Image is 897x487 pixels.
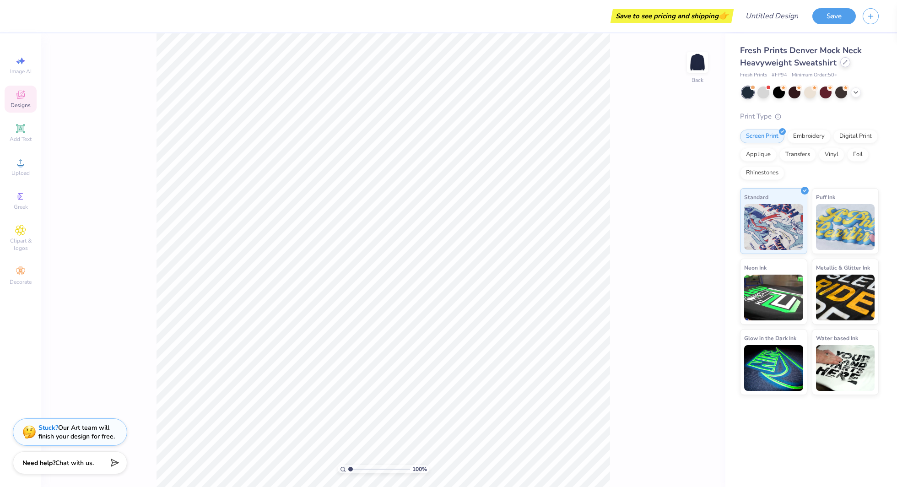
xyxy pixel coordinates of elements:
[819,148,844,162] div: Vinyl
[816,263,870,272] span: Metallic & Glitter Ink
[816,275,875,320] img: Metallic & Glitter Ink
[792,71,838,79] span: Minimum Order: 50 +
[744,333,796,343] span: Glow in the Dark Ink
[740,111,879,122] div: Print Type
[779,148,816,162] div: Transfers
[816,333,858,343] span: Water based Ink
[744,192,768,202] span: Standard
[816,192,835,202] span: Puff Ink
[38,423,115,441] div: Our Art team will finish your design for free.
[833,130,878,143] div: Digital Print
[11,169,30,177] span: Upload
[744,204,803,250] img: Standard
[11,102,31,109] span: Designs
[740,166,784,180] div: Rhinestones
[688,53,707,71] img: Back
[787,130,831,143] div: Embroidery
[744,275,803,320] img: Neon Ink
[740,130,784,143] div: Screen Print
[55,459,94,467] span: Chat with us.
[38,423,58,432] strong: Stuck?
[719,10,729,21] span: 👉
[847,148,869,162] div: Foil
[740,148,777,162] div: Applique
[740,71,767,79] span: Fresh Prints
[744,345,803,391] img: Glow in the Dark Ink
[816,345,875,391] img: Water based Ink
[738,7,805,25] input: Untitled Design
[412,465,427,473] span: 100 %
[744,263,767,272] span: Neon Ink
[772,71,787,79] span: # FP94
[816,204,875,250] img: Puff Ink
[14,203,28,211] span: Greek
[740,45,862,68] span: Fresh Prints Denver Mock Neck Heavyweight Sweatshirt
[22,459,55,467] strong: Need help?
[812,8,856,24] button: Save
[10,278,32,286] span: Decorate
[10,135,32,143] span: Add Text
[10,68,32,75] span: Image AI
[692,76,703,84] div: Back
[613,9,731,23] div: Save to see pricing and shipping
[5,237,37,252] span: Clipart & logos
